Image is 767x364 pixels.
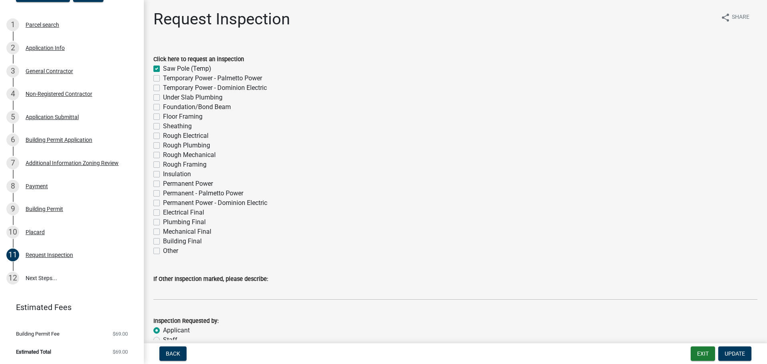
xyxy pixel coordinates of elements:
[163,83,267,93] label: Temporary Power - Dominion Electric
[6,88,19,100] div: 4
[163,198,267,208] label: Permanent Power - Dominion Electric
[6,299,131,315] a: Estimated Fees
[714,10,756,25] button: shareShare
[6,180,19,193] div: 8
[721,13,730,22] i: share
[6,18,19,31] div: 1
[163,237,202,246] label: Building Final
[163,208,204,217] label: Electrical Final
[732,13,749,22] span: Share
[163,335,177,345] label: Staff
[163,141,210,150] label: Rough Plumbing
[26,183,48,189] div: Payment
[163,112,203,121] label: Floor Framing
[26,45,65,51] div: Application Info
[163,131,209,141] label: Rough Electrical
[725,350,745,357] span: Update
[26,229,45,235] div: Placard
[153,57,244,62] label: Click here to request an inspection
[163,93,223,102] label: Under Slab Plumbing
[163,160,207,169] label: Rough Framing
[163,150,216,160] label: Rough Mechanical
[113,349,128,354] span: $69.00
[6,111,19,123] div: 5
[163,227,211,237] label: Mechanical Final
[6,133,19,146] div: 6
[163,217,206,227] label: Plumbing Final
[6,65,19,78] div: 3
[26,206,63,212] div: Building Permit
[26,22,59,28] div: Parcel search
[159,346,187,361] button: Back
[16,331,60,336] span: Building Permit Fee
[163,64,211,74] label: Saw Pole (Temp)
[6,157,19,169] div: 7
[6,42,19,54] div: 2
[163,102,231,112] label: Foundation/Bond Beam
[718,346,751,361] button: Update
[26,137,92,143] div: Building Permit Application
[6,272,19,284] div: 12
[163,246,178,256] label: Other
[6,203,19,215] div: 9
[153,10,290,29] h1: Request Inspection
[163,179,213,189] label: Permanent Power
[163,189,243,198] label: Permanent - Palmetto Power
[26,160,119,166] div: Additional Information Zoning Review
[153,276,268,282] label: If Other Inspection marked, please describe:
[163,169,191,179] label: Insulation
[26,114,79,120] div: Application Submittal
[163,326,190,335] label: Applicant
[6,226,19,239] div: 10
[163,74,262,83] label: Temporary Power - Palmetto Power
[163,121,192,131] label: Sheathing
[16,349,51,354] span: Estimated Total
[26,252,73,258] div: Request Inspection
[26,68,73,74] div: General Contractor
[113,331,128,336] span: $69.00
[26,91,92,97] div: Non-Registered Contractor
[166,350,180,357] span: Back
[153,318,219,324] label: Inspection Requested by:
[6,249,19,261] div: 11
[691,346,715,361] button: Exit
